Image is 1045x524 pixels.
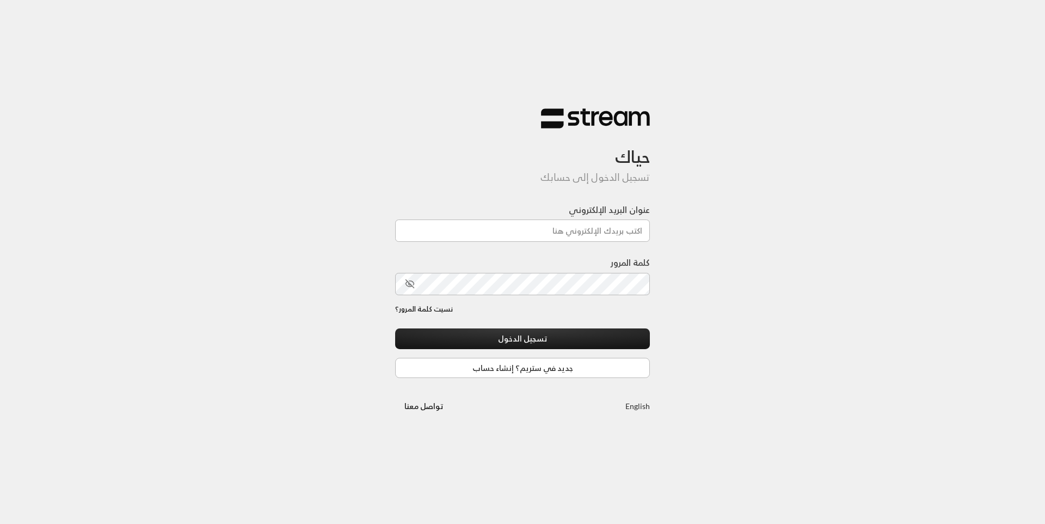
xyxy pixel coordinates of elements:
[395,328,650,349] button: تسجيل الدخول
[395,304,453,315] a: نسيت كلمة المرور؟
[395,399,452,413] a: تواصل معنا
[395,172,650,184] h5: تسجيل الدخول إلى حسابك
[395,129,650,167] h3: حياك
[395,396,452,416] button: تواصل معنا
[611,256,650,269] label: كلمة المرور
[625,396,650,416] a: English
[401,275,419,293] button: toggle password visibility
[569,203,650,216] label: عنوان البريد الإلكتروني
[395,358,650,378] a: جديد في ستريم؟ إنشاء حساب
[541,108,650,129] img: Stream Logo
[395,220,650,242] input: اكتب بريدك الإلكتروني هنا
